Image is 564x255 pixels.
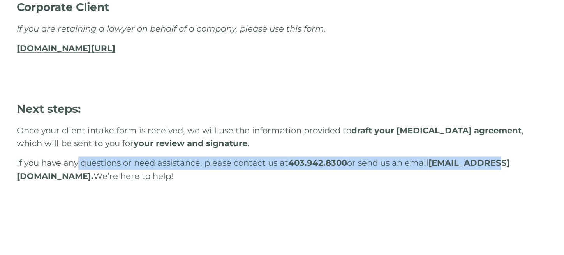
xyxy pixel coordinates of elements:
[17,43,115,53] a: [DOMAIN_NAME][URL]
[17,23,326,34] em: If you are retaining a lawyer on behalf of a company, please use this form.
[17,0,109,14] strong: Corporate Client
[134,138,247,149] strong: your review and signature
[351,125,522,135] strong: draft your [MEDICAL_DATA] agreement
[17,125,526,149] span: Once your client intake form is received, we will use the information provided to , which will be...
[17,158,510,181] span: If you have any questions or need assistance, please contact us at or send us an email We’re here...
[17,102,81,115] strong: Next steps:
[288,158,347,168] strong: 403.942.8300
